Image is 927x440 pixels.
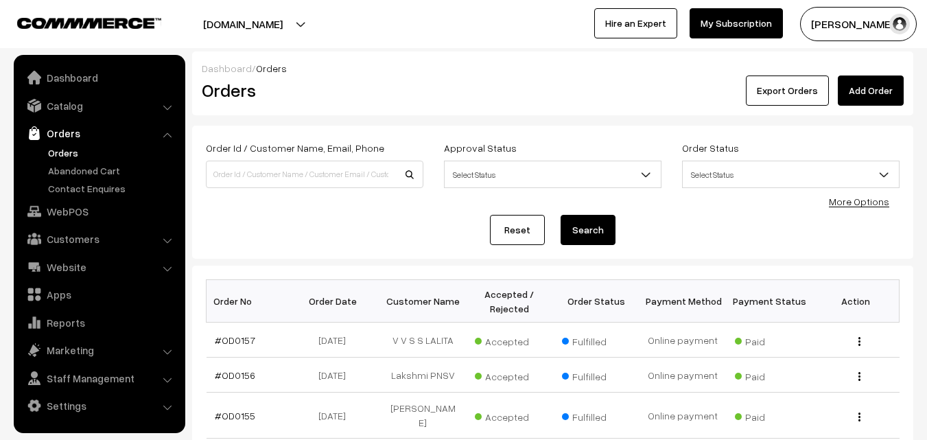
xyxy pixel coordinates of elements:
td: [DATE] [293,393,379,439]
td: Online payment [639,393,726,439]
span: Fulfilled [562,366,631,384]
h2: Orders [202,80,422,101]
a: My Subscription [690,8,783,38]
th: Action [812,280,899,323]
label: Approval Status [444,141,517,155]
th: Payment Status [726,280,812,323]
a: Orders [45,146,180,160]
a: Reset [490,215,545,245]
img: Menu [858,337,860,346]
a: COMMMERCE [17,14,137,30]
a: Abandoned Cart [45,163,180,178]
span: Paid [735,331,803,349]
a: More Options [829,196,889,207]
td: [DATE] [293,323,379,358]
td: V V S S LALITA [379,323,466,358]
span: Accepted [475,331,543,349]
th: Order Date [293,280,379,323]
span: Fulfilled [562,331,631,349]
a: Add Order [838,76,904,106]
div: / [202,61,904,76]
input: Order Id / Customer Name / Customer Email / Customer Phone [206,161,423,188]
th: Accepted / Rejected [466,280,552,323]
span: Accepted [475,366,543,384]
a: Dashboard [202,62,252,74]
button: Export Orders [746,76,829,106]
a: #OD0156 [215,369,255,381]
td: Online payment [639,323,726,358]
label: Order Id / Customer Name, Email, Phone [206,141,384,155]
th: Customer Name [379,280,466,323]
a: Catalog [17,93,180,118]
a: Orders [17,121,180,146]
img: COMMMERCE [17,18,161,28]
td: [DATE] [293,358,379,393]
a: #OD0155 [215,410,255,421]
td: Lakshmi PNSV [379,358,466,393]
a: WebPOS [17,199,180,224]
span: Select Status [683,163,899,187]
span: Select Status [444,161,661,188]
td: Online payment [639,358,726,393]
span: Select Status [445,163,661,187]
span: Orders [256,62,287,74]
button: [DOMAIN_NAME] [155,7,331,41]
img: Menu [858,372,860,381]
img: user [889,14,910,34]
a: Hire an Expert [594,8,677,38]
a: Settings [17,393,180,418]
a: Customers [17,227,180,251]
td: [PERSON_NAME] [379,393,466,439]
span: Paid [735,366,803,384]
button: Search [561,215,615,245]
th: Payment Method [639,280,726,323]
span: Accepted [475,406,543,424]
img: Menu [858,413,860,421]
a: Dashboard [17,65,180,90]
a: Website [17,255,180,279]
span: Paid [735,406,803,424]
a: #OD0157 [215,334,255,346]
a: Contact Enquires [45,181,180,196]
a: Staff Management [17,366,180,391]
a: Apps [17,282,180,307]
label: Order Status [682,141,739,155]
button: [PERSON_NAME] [800,7,917,41]
th: Order Status [553,280,639,323]
span: Select Status [682,161,900,188]
th: Order No [207,280,293,323]
a: Marketing [17,338,180,362]
span: Fulfilled [562,406,631,424]
a: Reports [17,310,180,335]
